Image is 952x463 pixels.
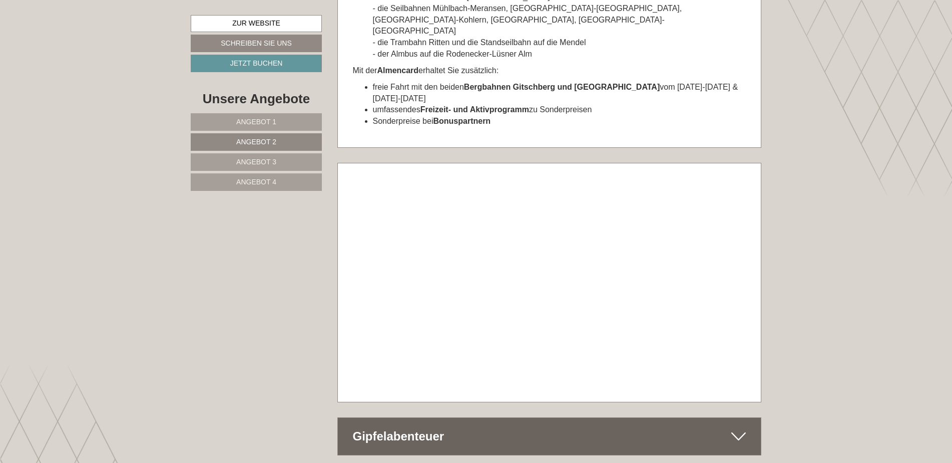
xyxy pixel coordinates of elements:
[236,178,276,186] span: Angebot 4
[420,105,529,114] strong: Freizeit- und Aktivprogramm
[191,90,322,108] div: Unsere Angebote
[373,116,746,127] li: Sonderpreise bei
[464,83,660,91] strong: Bergbahnen Gitschberg und [GEOGRAPHIC_DATA]
[236,138,276,146] span: Angebot 2
[236,118,276,126] span: Angebot 1
[373,104,746,116] li: umfassendes zu Sonderpreisen
[191,35,322,52] a: Schreiben Sie uns
[373,82,746,105] li: freie Fahrt mit den beiden vom [DATE]-[DATE] & [DATE]-[DATE]
[191,55,322,72] a: Jetzt buchen
[191,15,322,32] a: Zur Website
[433,117,491,125] strong: Bonuspartnern
[236,158,276,166] span: Angebot 3
[338,418,761,455] div: Gipfelabenteuer
[353,65,746,77] p: Mit der erhaltet Sie zusätzlich:
[377,66,418,75] strong: Almencard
